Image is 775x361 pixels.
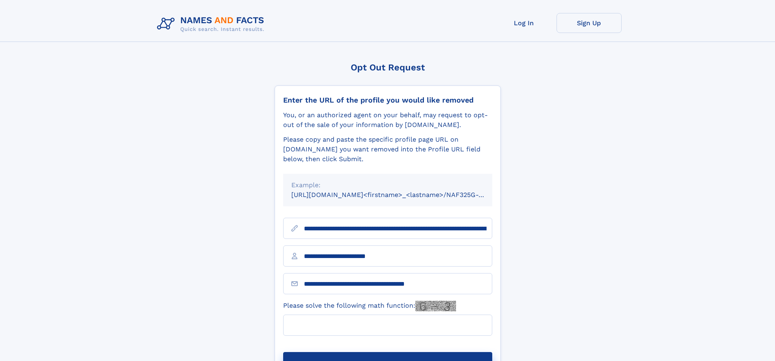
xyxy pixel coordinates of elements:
label: Please solve the following math function: [283,301,456,311]
div: Please copy and paste the specific profile page URL on [DOMAIN_NAME] you want removed into the Pr... [283,135,492,164]
div: Example: [291,180,484,190]
a: Log In [491,13,557,33]
small: [URL][DOMAIN_NAME]<firstname>_<lastname>/NAF325G-xxxxxxxx [291,191,508,199]
div: You, or an authorized agent on your behalf, may request to opt-out of the sale of your informatio... [283,110,492,130]
div: Opt Out Request [275,62,501,72]
div: Enter the URL of the profile you would like removed [283,96,492,105]
a: Sign Up [557,13,622,33]
img: Logo Names and Facts [154,13,271,35]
